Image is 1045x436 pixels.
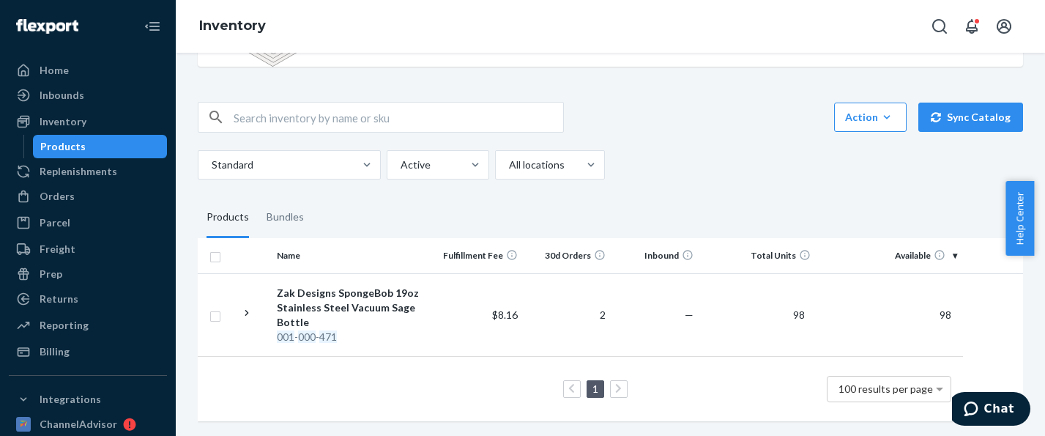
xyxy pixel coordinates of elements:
div: Prep [40,267,62,281]
div: Zak Designs SpongeBob 19oz Stainless Steel Vacuum Sage Bottle [277,286,430,330]
span: 98 [787,308,811,321]
a: Returns [9,287,167,311]
a: Inventory [199,18,266,34]
div: Inbounds [40,88,84,103]
button: Action [834,103,907,132]
a: Reporting [9,314,167,337]
span: — [685,308,693,321]
th: Inbound [611,238,699,273]
div: Reporting [40,318,89,333]
img: Flexport logo [16,19,78,34]
a: ChannelAdvisor [9,413,167,436]
div: Returns [40,292,78,306]
div: Home [40,63,69,78]
div: Parcel [40,215,70,230]
span: 98 [934,308,957,321]
span: $8.16 [492,308,518,321]
input: All locations [507,158,509,172]
a: Inventory [9,110,167,133]
em: 000 [298,330,316,343]
div: ChannelAdvisor [40,417,117,432]
a: Orders [9,185,167,208]
a: Inbounds [9,84,167,107]
ol: breadcrumbs [187,5,278,48]
div: Action [845,110,896,125]
a: Page 1 is your current page [590,383,601,395]
div: Inventory [40,114,86,129]
th: Available [817,238,963,273]
div: Bundles [267,197,304,238]
div: Replenishments [40,164,117,179]
div: Products [207,197,249,238]
th: Name [271,238,436,273]
button: Open Search Box [925,12,954,41]
div: - - [277,330,430,344]
th: Total Units [699,238,817,273]
button: Open notifications [957,12,986,41]
span: 100 results per page [838,383,933,395]
button: Close Navigation [138,12,167,41]
a: Parcel [9,211,167,234]
button: Sync Catalog [918,103,1023,132]
div: Freight [40,242,75,256]
div: Products [40,139,86,154]
a: Replenishments [9,160,167,183]
a: Home [9,59,167,82]
th: Fulfillment Fee [436,238,524,273]
iframe: Opens a widget where you can chat to one of our agents [952,392,1030,429]
button: Open account menu [989,12,1019,41]
em: 471 [319,330,337,343]
input: Search inventory by name or sku [234,103,563,132]
th: 30d Orders [524,238,611,273]
input: Active [399,158,401,172]
a: Billing [9,340,167,363]
button: Integrations [9,388,167,411]
a: Prep [9,262,167,286]
a: Freight [9,237,167,261]
div: Orders [40,189,75,204]
a: Products [33,135,168,158]
button: Help Center [1005,181,1034,256]
input: Standard [210,158,212,172]
div: Billing [40,344,70,359]
em: 001 [277,330,294,343]
div: Integrations [40,392,101,407]
td: 2 [524,273,611,356]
